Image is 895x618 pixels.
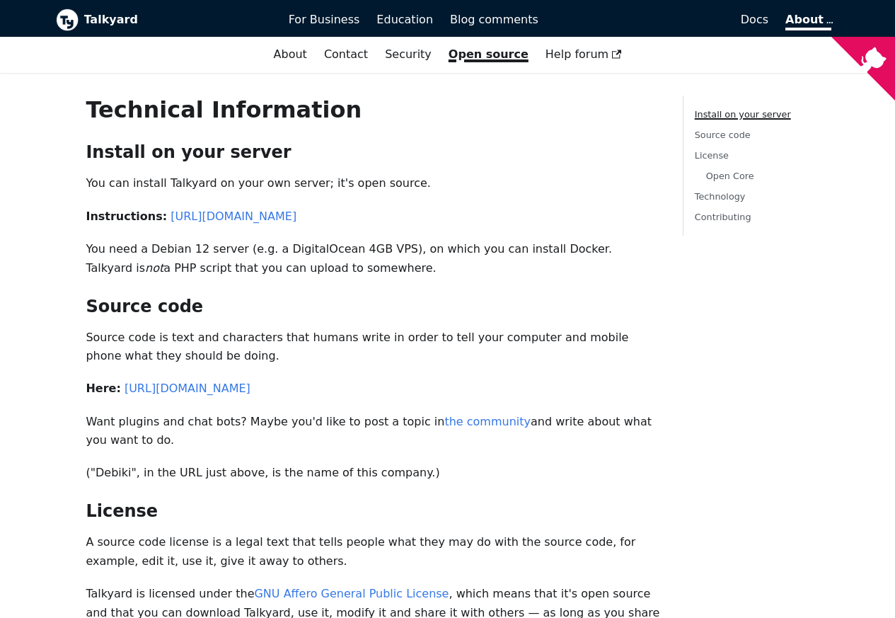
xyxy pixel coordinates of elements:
[86,96,659,124] h1: Technical Information
[86,382,120,395] strong: Here:
[741,13,768,26] span: Docs
[695,212,751,222] a: Contributing
[56,8,269,31] a: Talkyard logoTalkyard
[84,11,269,29] b: Talkyard
[86,413,659,450] p: Want plugins and chat bots? Maybe you'd like to post a topic in and write about what you want to do.
[56,8,79,31] img: Talkyard logo
[86,328,659,366] p: Source code is text and characters that humans write in order to tell your computer and mobile ph...
[441,8,547,32] a: Blog comments
[86,464,659,482] p: ("Debiki", in the URL just above, is the name of this company.)
[86,500,659,522] h2: License
[316,42,376,67] a: Contact
[695,130,751,140] a: Source code
[145,261,163,275] em: not
[695,191,746,202] a: Technology
[537,42,630,67] a: Help forum
[440,42,537,67] a: Open source
[450,13,538,26] span: Blog comments
[547,8,777,32] a: Docs
[86,142,659,163] h2: Install on your server
[86,296,659,317] h2: Source code
[785,13,831,30] a: About
[86,174,659,193] p: You can install Talkyard on your own server; it's open source.
[695,150,729,161] a: License
[280,8,369,32] a: For Business
[289,13,360,26] span: For Business
[254,587,449,600] a: GNU Affero General Public License
[368,8,441,32] a: Education
[444,415,531,428] a: the community
[695,109,791,120] a: Install on your server
[376,13,433,26] span: Education
[376,42,440,67] a: Security
[86,240,659,277] p: You need a Debian 12 server (e.g. a DigitalOcean 4GB VPS), on which you can install Docker. Talky...
[171,210,296,223] a: [URL][DOMAIN_NAME]
[125,382,250,395] a: [URL][DOMAIN_NAME]
[265,42,316,67] a: About
[545,47,622,61] span: Help forum
[706,171,754,181] a: Open Core
[86,533,659,571] p: A source code license is a legal text that tells people what they may do with the source code, fo...
[86,210,167,223] strong: Instructions:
